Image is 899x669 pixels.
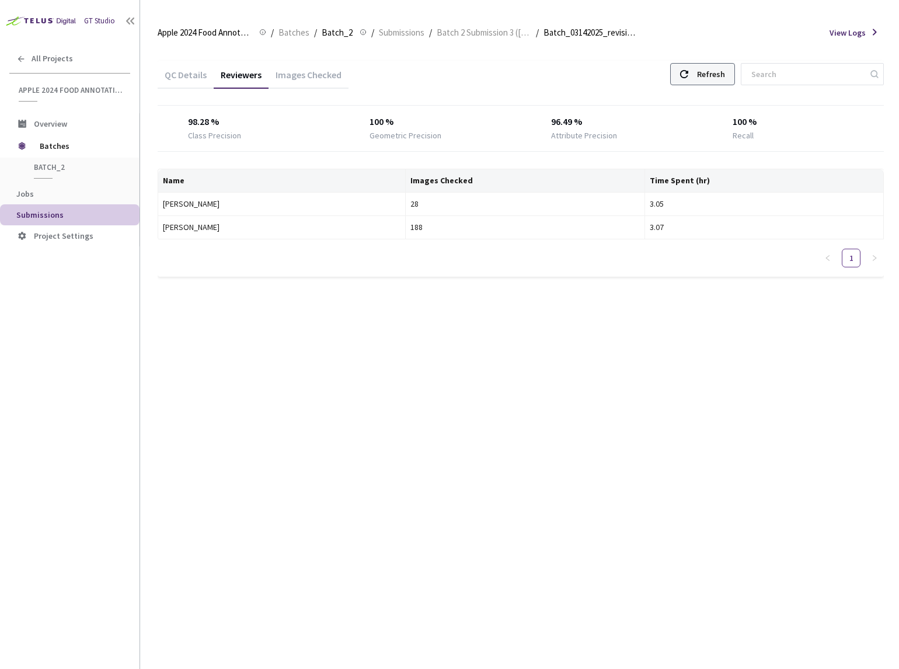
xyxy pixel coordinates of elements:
span: All Projects [32,54,73,64]
li: Next Page [865,249,884,267]
li: / [429,26,432,40]
th: Images Checked [406,169,644,193]
div: Refresh [697,64,725,85]
span: Overview [34,119,67,129]
input: Search [744,64,869,85]
div: Class Precision [188,129,241,142]
div: 100 % [733,115,853,129]
a: Batch 2 Submission 3 ([DATE]) [434,26,534,39]
button: left [818,249,837,267]
li: 1 [842,249,860,267]
th: Name [158,169,406,193]
span: Submissions [379,26,424,40]
div: 188 [410,221,639,234]
span: Project Settings [34,231,93,241]
th: Time Spent (hr) [645,169,884,193]
li: / [371,26,374,40]
span: Batches [40,134,120,158]
div: 3.07 [650,221,879,234]
div: Reviewers [214,69,269,89]
span: Batches [278,26,309,40]
span: right [871,255,878,262]
div: 100 % [370,115,490,129]
a: Submissions [377,26,427,39]
span: Batch_2 [322,26,353,40]
span: Batch 2 Submission 3 ([DATE]) [437,26,531,40]
button: right [865,249,884,267]
li: / [271,26,274,40]
span: Jobs [16,189,34,199]
div: GT Studio [84,15,115,27]
div: Geometric Precision [370,129,441,142]
span: Batch_03142025_revision_[DATE] - [DATE] [543,26,638,40]
div: Images Checked [269,69,349,89]
a: 1 [842,249,860,267]
span: Batch_2 [34,162,120,172]
div: 3.05 [650,197,879,210]
span: Apple 2024 Food Annotation Correction [158,26,252,40]
div: [PERSON_NAME] [163,221,400,234]
div: [PERSON_NAME] [163,197,400,210]
div: 28 [410,197,639,210]
span: Apple 2024 Food Annotation Correction [19,85,123,95]
li: / [536,26,539,40]
li: / [314,26,317,40]
div: 98.28 % [188,115,309,129]
div: Attribute Precision [551,129,617,142]
span: View Logs [830,26,866,39]
div: Recall [733,129,754,142]
span: Submissions [16,210,64,220]
li: Previous Page [818,249,837,267]
div: 96.49 % [551,115,672,129]
div: QC Details [158,69,214,89]
a: Batches [276,26,312,39]
span: left [824,255,831,262]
